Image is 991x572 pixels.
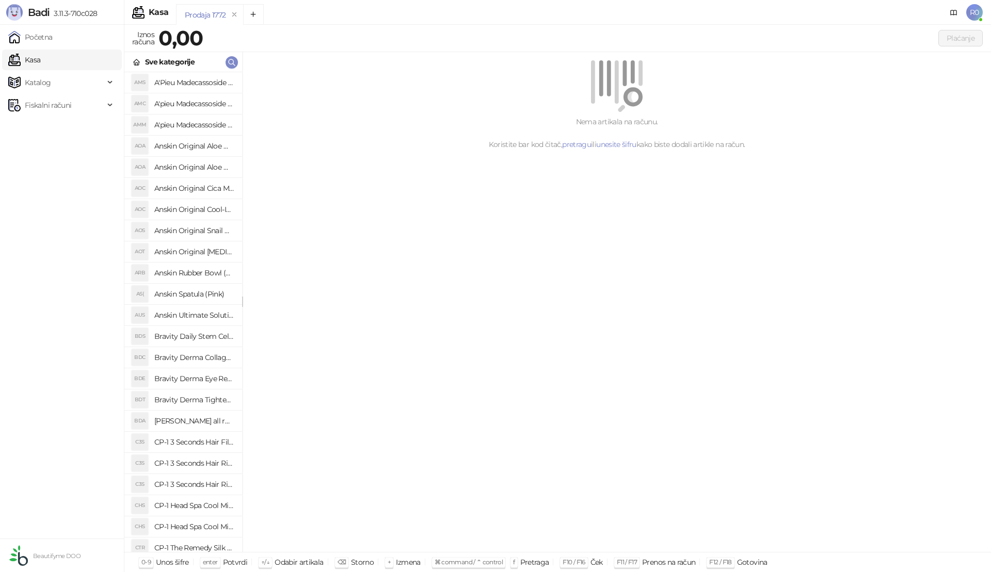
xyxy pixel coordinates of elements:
[203,558,218,566] span: enter
[132,222,148,239] div: AOS
[132,243,148,260] div: AOT
[946,4,962,21] a: Dokumentacija
[617,558,637,566] span: F11 / F17
[966,4,983,21] span: R0
[132,476,148,493] div: C3S
[132,95,148,112] div: AMC
[154,349,234,366] h4: Bravity Derma Collagen Eye Cream
[520,555,549,569] div: Pretraga
[154,74,234,91] h4: A'Pieu Madecassoside Sleeping Mask
[132,201,148,218] div: AOC
[596,140,636,149] a: unesite šifru
[124,72,242,552] div: grid
[351,555,374,569] div: Storno
[154,476,234,493] h4: CP-1 3 Seconds Hair Ringer Hair Fill-up Ampoule
[132,434,148,450] div: C3S
[154,265,234,281] h4: Anskin Rubber Bowl (Pink)
[158,25,203,51] strong: 0,00
[228,10,241,19] button: remove
[154,307,234,323] h4: Anskin Ultimate Solution Modeling Activator 1000ml
[154,201,234,218] h4: Anskin Original Cool-Ice Modeling Mask 1kg
[154,455,234,471] h4: CP-1 3 Seconds Hair Ringer Hair Fill-up Ampoule
[388,558,391,566] span: +
[338,558,346,566] span: ⌫
[396,555,420,569] div: Izmena
[513,558,515,566] span: f
[642,555,695,569] div: Prenos na račun
[132,455,148,471] div: C3S
[154,180,234,197] h4: Anskin Original Cica Modeling Mask 240g
[435,558,503,566] span: ⌘ command / ⌃ control
[33,552,81,560] small: Beautifyme DOO
[154,222,234,239] h4: Anskin Original Snail Modeling Mask 1kg
[563,558,585,566] span: F10 / F16
[562,140,591,149] a: pretragu
[275,555,323,569] div: Odabir artikala
[145,56,195,68] div: Sve kategorije
[132,74,148,91] div: AMS
[154,286,234,302] h4: Anskin Spatula (Pink)
[132,349,148,366] div: BDC
[590,555,603,569] div: Ček
[132,265,148,281] div: ARB
[132,180,148,197] div: AOC
[132,159,148,175] div: AOA
[6,4,23,21] img: Logo
[154,370,234,387] h4: Bravity Derma Eye Repair Ampoule
[132,370,148,387] div: BDE
[132,413,148,429] div: BDA
[28,6,50,19] span: Badi
[8,545,29,566] img: 64x64-companyLogo-432ed541-86f2-4000-a6d6-137676e77c9d.png
[255,116,979,150] div: Nema artikala na računu. Koristite bar kod čitač, ili kako biste dodali artikle na račun.
[132,138,148,154] div: AOA
[154,159,234,175] h4: Anskin Original Aloe Modeling Mask 1kg
[25,72,51,93] span: Katalog
[154,328,234,345] h4: Bravity Daily Stem Cell Sleeping Pack
[243,4,264,25] button: Add tab
[156,555,189,569] div: Unos šifre
[154,413,234,429] h4: [PERSON_NAME] all round modeling powder
[154,497,234,514] h4: CP-1 Head Spa Cool Mint Shampoo
[25,95,71,116] span: Fiskalni računi
[132,328,148,345] div: BDS
[737,555,768,569] div: Gotovina
[154,540,234,556] h4: CP-1 The Remedy Silk Essence
[223,555,248,569] div: Potvrdi
[709,558,731,566] span: F12 / F18
[154,243,234,260] h4: Anskin Original [MEDICAL_DATA] Modeling Mask 240g
[154,95,234,112] h4: A'pieu Madecassoside Cream 2X
[154,518,234,535] h4: CP-1 Head Spa Cool Mint Shampoo
[261,558,269,566] span: ↑/↓
[132,286,148,302] div: AS(
[132,518,148,535] div: CHS
[132,391,148,408] div: BDT
[8,50,40,70] a: Kasa
[132,540,148,556] div: CTR
[50,9,97,18] span: 3.11.3-710c028
[132,307,148,323] div: AUS
[154,138,234,154] h4: Anskin Original Aloe Modeling Mask (Refill) 240g
[141,558,151,566] span: 0-9
[185,9,226,21] div: Prodaja 1772
[8,27,53,47] a: Početna
[938,30,983,46] button: Plaćanje
[130,28,156,48] div: Iznos računa
[132,497,148,514] div: CHS
[149,8,168,17] div: Kasa
[154,391,234,408] h4: Bravity Derma Tightening Neck Ampoule
[154,117,234,133] h4: A'pieu Madecassoside Moisture Gel Cream
[132,117,148,133] div: AMM
[154,434,234,450] h4: CP-1 3 Seconds Hair Fill-up Waterpack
